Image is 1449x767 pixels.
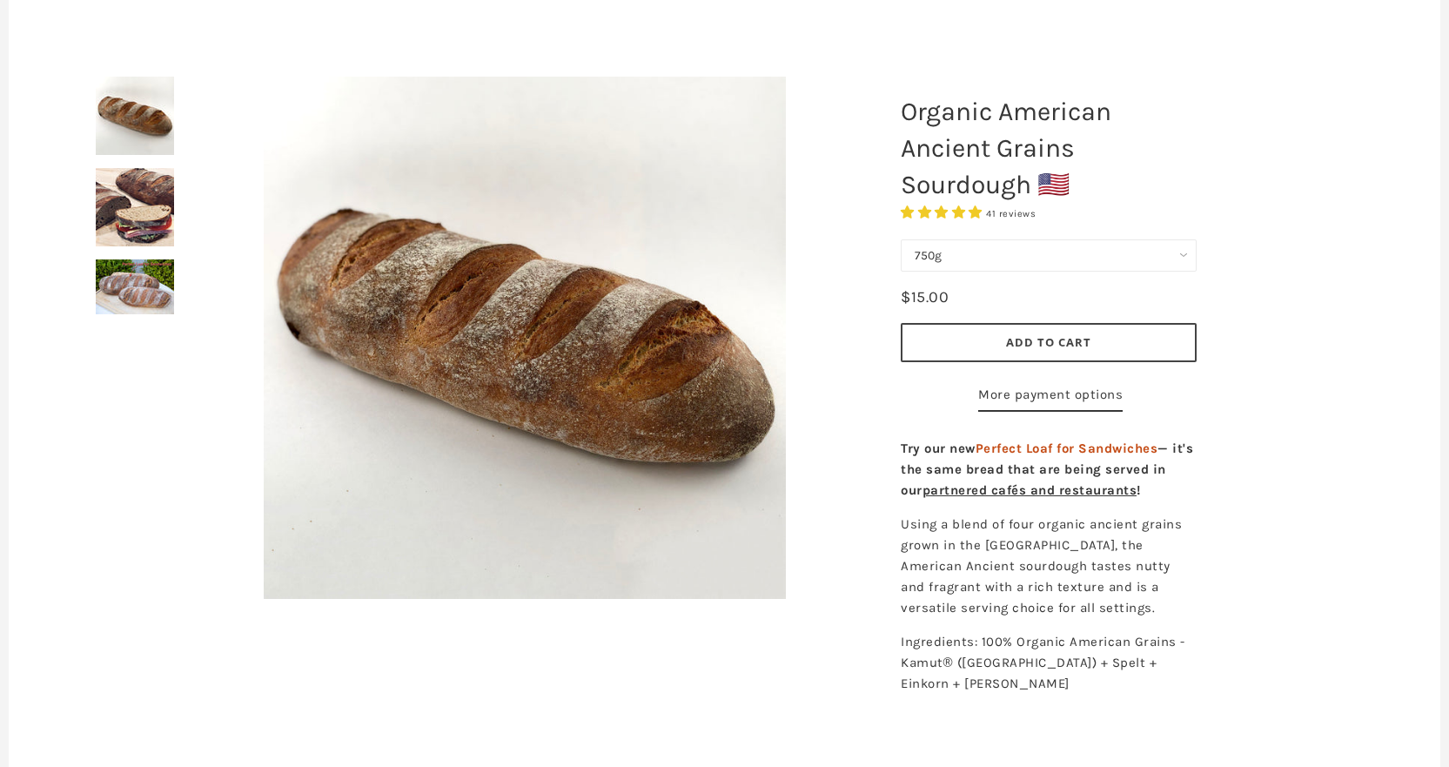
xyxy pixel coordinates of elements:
strong: Try our new — it's the same bread that are being served in our ! [901,441,1193,498]
img: Organic American Ancient Grains Sourdough 🇺🇸 [264,77,786,599]
span: Add to Cart [1006,334,1091,350]
img: Organic American Ancient Grains Sourdough 🇺🇸 [96,259,174,314]
span: Perfect Loaf for Sandwiches [976,441,1158,456]
a: partnered cafés and restaurants [922,482,1137,498]
a: Organic American Ancient Grains Sourdough 🇺🇸 [218,77,831,599]
img: Organic American Ancient Grains Sourdough 🇺🇸 [96,77,174,155]
span: Ingredients: 100% Organic American Grains - Kamut® ([GEOGRAPHIC_DATA]) + Spelt + Einkorn + [PERSO... [901,634,1185,691]
a: More payment options [978,384,1123,412]
span: 4.93 stars [901,205,986,220]
span: Using a blend of four organic ancient grains grown in the [GEOGRAPHIC_DATA], the American Ancient... [901,516,1182,616]
div: $15.00 [901,285,949,310]
span: 41 reviews [986,208,1036,219]
img: Organic American Ancient Grains Sourdough 🇺🇸 [96,168,174,246]
button: Add to Cart [901,323,1197,362]
h1: Organic American Ancient Grains Sourdough 🇺🇸 [888,84,1210,212]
